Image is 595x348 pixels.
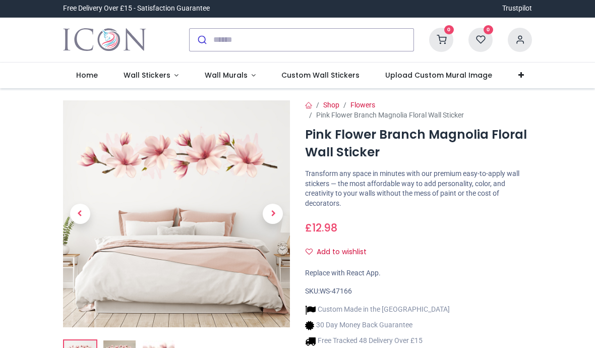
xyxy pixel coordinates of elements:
p: Transform any space in minutes with our premium easy-to-apply wall stickers — the most affordable... [305,169,532,208]
span: Upload Custom Mural Image [385,70,492,80]
div: Free Delivery Over £15 - Satisfaction Guarantee [63,4,210,14]
span: £ [305,220,337,235]
span: WS-47166 [320,287,352,295]
span: Pink Flower Branch Magnolia Floral Wall Sticker [316,111,464,119]
a: Wall Murals [192,63,269,89]
img: Pink Flower Branch Magnolia Floral Wall Sticker [63,100,290,327]
li: Free Tracked 48 Delivery Over £15 [305,336,450,346]
a: Logo of Icon Wall Stickers [63,26,146,54]
a: 0 [468,35,493,43]
span: Wall Murals [205,70,248,80]
span: Custom Wall Stickers [281,70,360,80]
button: Submit [190,29,213,51]
sup: 0 [444,25,454,35]
a: Next [256,135,290,294]
a: Trustpilot [502,4,532,14]
div: Replace with React App. [305,268,532,278]
sup: 0 [484,25,493,35]
li: Custom Made in the [GEOGRAPHIC_DATA] [305,305,450,315]
a: Wall Stickers [110,63,192,89]
span: Next [263,204,283,224]
span: Previous [70,204,90,224]
a: 0 [429,35,453,43]
div: SKU: [305,286,532,297]
a: Previous [63,135,97,294]
span: Home [76,70,98,80]
span: Wall Stickers [124,70,170,80]
span: 12.98 [312,220,337,235]
img: Icon Wall Stickers [63,26,146,54]
a: Shop [323,101,339,109]
button: Add to wishlistAdd to wishlist [305,244,375,261]
i: Add to wishlist [306,248,313,255]
a: Flowers [350,101,375,109]
li: 30 Day Money Back Guarantee [305,320,450,331]
h1: Pink Flower Branch Magnolia Floral Wall Sticker [305,126,532,161]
